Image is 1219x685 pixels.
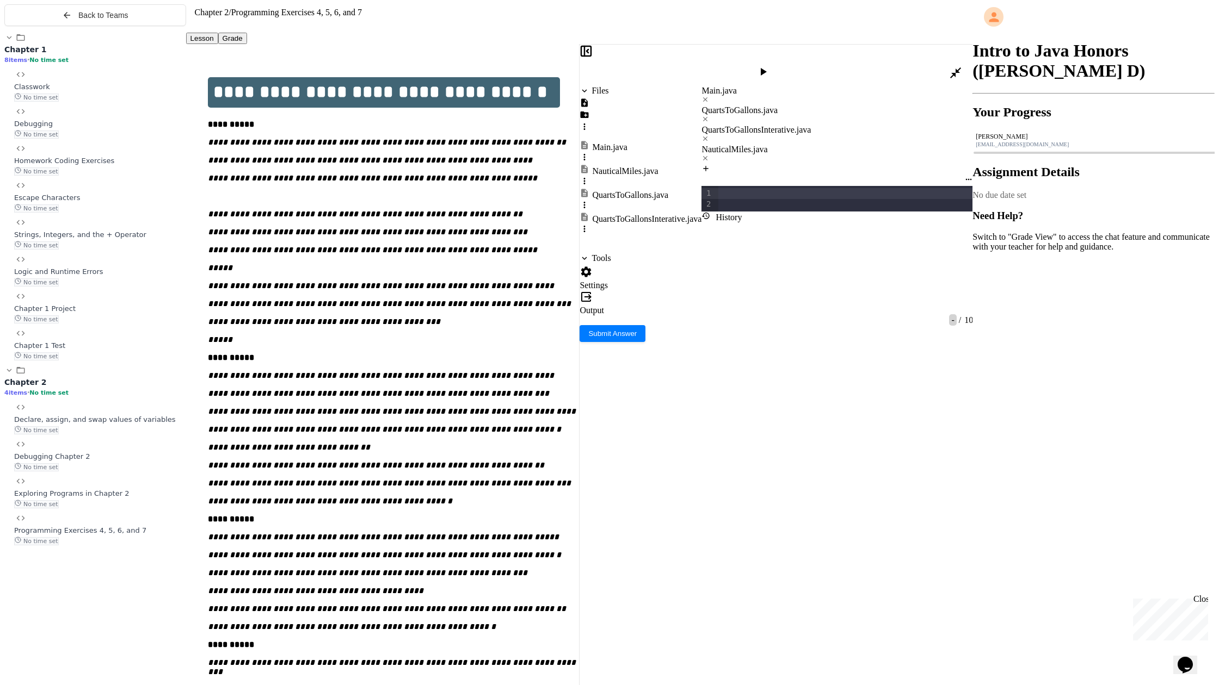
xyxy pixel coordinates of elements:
[14,204,59,213] span: No time set
[78,11,128,20] span: Back to Teams
[231,8,362,17] span: Programming Exercises 4, 5, 6, and 7
[580,281,701,290] div: Settings
[14,267,103,276] span: Logic and Runtime Errors
[4,4,75,69] div: Chat with us now!Close
[4,389,27,396] span: 4 items
[972,232,1215,252] p: Switch to "Grade View" to access the chat feature and communicate with your teacher for help and ...
[14,426,59,434] span: No time set
[4,4,186,26] button: Back to Teams
[580,325,645,342] button: Submit Answer
[14,304,76,313] span: Chapter 1 Project
[186,33,218,44] button: Lesson
[14,500,59,508] span: No time set
[218,33,247,44] button: Grade
[14,231,146,239] span: Strings, Integers, and the + Operator
[701,145,973,164] div: NauticalMiles.java
[1129,594,1208,640] iframe: chat widget
[701,105,973,115] div: QuartsToGallons.java
[592,142,627,152] div: Main.java
[14,194,80,202] span: Escape Characters
[14,341,65,350] span: Chapter 1 Test
[14,452,90,460] span: Debugging Chapter 2
[701,125,973,145] div: QuartsToGallonsInterative.java
[29,389,69,396] span: No time set
[592,214,701,224] div: QuartsToGallonsInterative.java
[14,241,59,250] span: No time set
[229,8,231,17] span: /
[701,86,973,105] div: Main.java
[949,314,956,326] span: -
[27,389,29,396] span: •
[4,45,46,54] span: Chapter 1
[592,190,668,200] div: QuartsToGallons.java
[959,315,961,325] span: /
[972,4,1215,29] div: My Account
[14,120,53,128] span: Debugging
[701,199,712,210] div: 2
[14,463,59,471] span: No time set
[592,86,608,96] div: Files
[14,415,176,424] span: Declare, assign, and swap values of variables
[14,352,59,360] span: No time set
[14,94,59,102] span: No time set
[14,526,146,534] span: Programming Exercises 4, 5, 6, and 7
[29,57,69,64] span: No time set
[4,378,46,387] span: Chapter 2
[972,165,1215,179] h2: Assignment Details
[14,537,59,545] span: No time set
[14,83,50,91] span: Classwork
[14,130,59,139] span: No time set
[701,86,973,96] div: Main.java
[972,105,1215,120] h2: Your Progress
[14,489,129,497] span: Exploring Programs in Chapter 2
[27,56,29,64] span: •
[701,211,742,222] div: History
[1173,642,1208,674] iframe: chat widget
[195,8,229,17] span: Chapter 2
[592,166,658,176] div: NauticalMiles.java
[701,125,973,135] div: QuartsToGallonsInterative.java
[972,210,1215,222] h3: Need Help?
[976,133,1211,141] div: [PERSON_NAME]
[14,278,59,287] span: No time set
[701,145,973,154] div: NauticalMiles.java
[972,41,1215,81] h1: Intro to Java Honors ([PERSON_NAME] D)
[14,157,114,165] span: Homework Coding Exercises
[972,190,1215,200] div: No due date set
[962,315,973,325] span: 10
[14,167,59,176] span: No time set
[580,306,701,315] div: Output
[701,188,712,199] div: 1
[701,105,973,125] div: QuartsToGallons.java
[4,57,27,64] span: 8 items
[14,315,59,323] span: No time set
[976,141,1211,147] div: [EMAIL_ADDRESS][DOMAIN_NAME]
[588,329,637,338] span: Submit Answer
[592,253,611,263] div: Tools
